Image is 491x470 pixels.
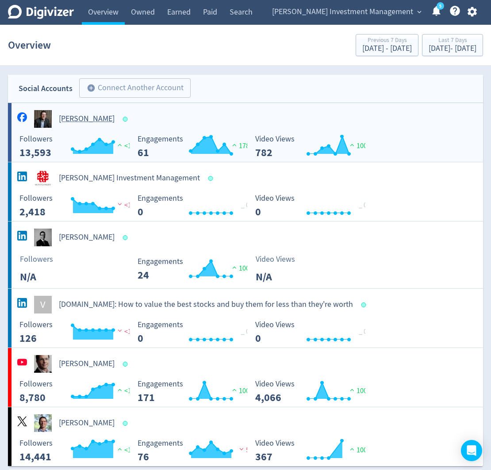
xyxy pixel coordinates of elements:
h1: Overview [8,31,51,59]
svg: Engagements 61 [133,135,266,158]
span: <1% [115,201,137,210]
img: positive-performance.svg [348,446,357,452]
span: expand_more [415,8,423,16]
a: 5 [437,2,444,10]
span: Data last synced: 7 Oct 2025, 5:02am (AEDT) [123,117,130,122]
div: Last 7 Days [429,37,476,45]
div: [DATE] - [DATE] [362,45,412,53]
a: Roger Montgomery undefined[PERSON_NAME] Followers --- Followers 14,441 <1% Engagements 76 Engagem... [8,407,483,466]
img: positive-performance.svg [115,386,124,393]
svg: Video Views 0 [251,194,384,218]
svg: Followers --- [15,321,148,344]
span: <1% [115,141,137,150]
span: Data last synced: 6 Oct 2025, 4:02pm (AEDT) [123,421,130,426]
svg: Video Views 782 [251,135,384,158]
h5: [PERSON_NAME] Investment Management [59,173,200,183]
a: V[DOMAIN_NAME]: How to value the best stocks and buy them for less than they're worth Followers -... [8,289,483,348]
div: V [34,296,52,313]
button: Previous 7 Days[DATE] - [DATE] [356,34,418,56]
div: Social Accounts [19,82,73,95]
h5: [PERSON_NAME] [59,114,115,124]
span: 100% [348,141,373,150]
span: 178% [230,141,255,150]
span: _ 0% [359,327,373,336]
svg: Engagements 0 [133,321,266,344]
svg: Followers --- [15,135,148,158]
h5: [PERSON_NAME] [59,359,115,369]
span: Data last synced: 7 Oct 2025, 2:01am (AEDT) [123,362,130,367]
span: [PERSON_NAME] Investment Management [272,5,413,19]
img: Montgomery Investment Management undefined [34,169,52,187]
svg: Engagements 171 [133,380,266,403]
span: _ 0% [241,327,255,336]
button: Last 7 Days[DATE]- [DATE] [422,34,483,56]
span: <1% [115,386,137,395]
span: add_circle [87,84,96,92]
span: 100% [230,386,255,395]
span: <1% [115,327,137,336]
span: 5% [237,446,255,455]
a: Roger Montgomery undefined[PERSON_NAME] Followers --- Followers 13,593 <1% Engagements 61 Engagem... [8,103,483,162]
a: Montgomery Investment Management undefined[PERSON_NAME] Investment Management Followers --- Follo... [8,162,483,221]
h5: [PERSON_NAME] [59,232,115,243]
a: Connect Another Account [73,80,191,98]
div: Open Intercom Messenger [461,440,482,461]
button: Connect Another Account [79,78,191,98]
span: Data last synced: 6 Oct 2025, 6:02pm (AEDT) [208,176,216,181]
div: [DATE] - [DATE] [429,45,476,53]
span: Data last synced: 6 Oct 2025, 6:02pm (AEDT) [361,302,369,307]
svg: Engagements 24 [133,257,266,281]
span: 100% [230,264,255,273]
svg: Video Views 4,066 [251,380,384,403]
span: Data last synced: 6 Oct 2025, 6:02pm (AEDT) [123,235,130,240]
img: negative-performance.svg [115,201,124,207]
svg: Video Views 367 [251,439,384,462]
img: positive-performance.svg [230,386,239,393]
img: negative-performance.svg [115,327,124,334]
span: _ 0% [241,201,255,210]
img: positive-performance.svg [115,141,124,148]
svg: Followers --- [15,194,148,218]
a: Roger Montgomery undefined[PERSON_NAME] Followers --- Followers 8,780 <1% Engagements 171 Engagem... [8,348,483,407]
img: positive-performance.svg [230,264,239,271]
img: Roger Montgomery undefined [34,414,52,432]
svg: Video Views 0 [251,321,384,344]
svg: Engagements 76 [133,439,266,462]
p: Followers [20,253,71,265]
p: N/A [256,269,307,285]
img: positive-performance.svg [348,386,357,393]
img: positive-performance.svg [230,141,239,148]
svg: Followers --- [15,380,148,403]
h5: [PERSON_NAME] [59,418,115,428]
p: Video Views [256,253,307,265]
p: N/A [20,269,71,285]
svg: Engagements 0 [133,194,266,218]
a: Roger Montgomery undefined[PERSON_NAME]FollowersN/A Engagements 24 Engagements 24 100%Video ViewsN/A [8,222,483,288]
button: [PERSON_NAME] Investment Management [269,5,424,19]
img: Roger Montgomery undefined [34,229,52,246]
img: Roger Montgomery undefined [34,355,52,373]
span: _ 0% [359,201,373,210]
h5: [DOMAIN_NAME]: How to value the best stocks and buy them for less than they're worth [59,299,353,310]
img: negative-performance.svg [237,446,246,452]
span: 100% [348,446,373,455]
img: positive-performance.svg [115,446,124,452]
img: Roger Montgomery undefined [34,110,52,128]
div: Previous 7 Days [362,37,412,45]
span: <1% [115,446,137,455]
text: 5 [439,3,441,9]
svg: Followers --- [15,439,148,462]
span: 100% [348,386,373,395]
img: positive-performance.svg [348,141,357,148]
